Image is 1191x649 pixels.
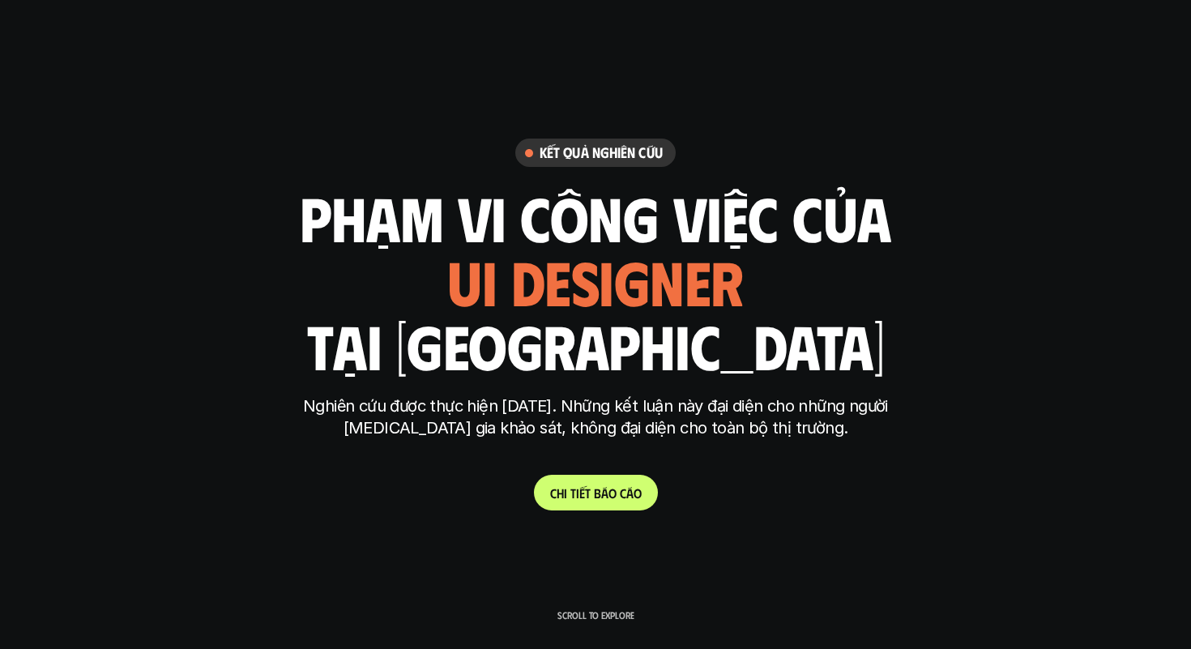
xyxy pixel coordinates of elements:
h1: tại [GEOGRAPHIC_DATA] [307,311,885,379]
a: Chitiếtbáocáo [534,475,658,510]
span: h [557,485,564,501]
span: o [634,485,642,501]
span: t [570,485,576,501]
span: o [608,485,617,501]
span: á [626,485,634,501]
span: ế [579,485,585,501]
p: Nghiên cứu được thực hiện [DATE]. Những kết luận này đại diện cho những người [MEDICAL_DATA] gia ... [292,395,899,439]
span: b [594,485,601,501]
span: i [564,485,567,501]
p: Scroll to explore [557,609,634,621]
span: á [601,485,608,501]
span: c [620,485,626,501]
span: t [585,485,591,501]
span: C [550,485,557,501]
h1: phạm vi công việc của [300,183,891,251]
span: i [576,485,579,501]
h6: Kết quả nghiên cứu [540,143,663,162]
